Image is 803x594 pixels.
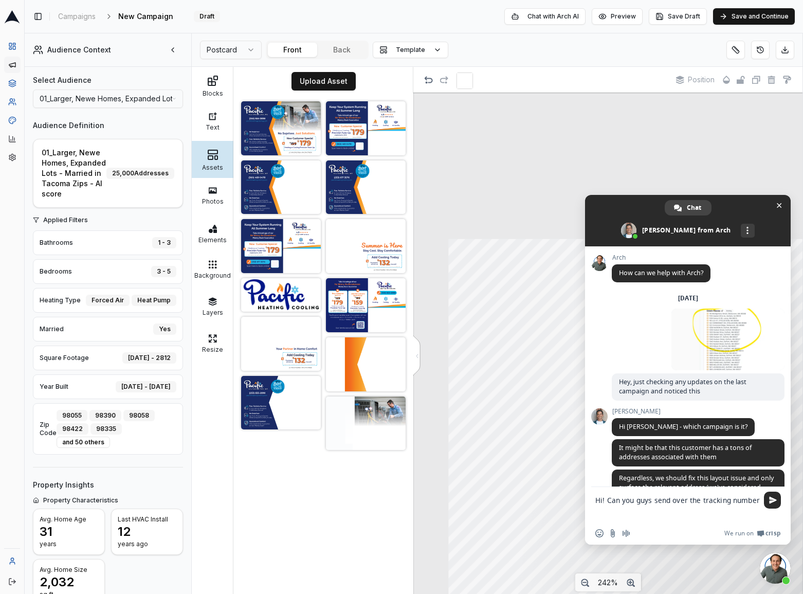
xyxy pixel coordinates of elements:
[609,529,617,537] span: Send a file
[765,529,780,537] span: Crisp
[123,410,155,421] div: 98058
[54,9,100,24] a: Campaigns
[724,529,780,537] a: We run onCrisp
[619,377,746,395] span: Hey, just checking any updates on the last campaign and noticed this
[152,237,176,248] div: 1 - 3
[326,160,406,214] img: 1750455338601-Front%20LHS%20Text%20-%20Tacoma%20-%20PTU%20179%20-%20Direct%20Mail%20-%20June-qSIq...
[33,480,183,490] h3: Property Insights
[40,566,98,574] div: Avg. Home Size
[194,11,220,22] div: Draft
[671,72,720,87] button: Position
[317,43,367,57] button: Back
[40,354,89,362] span: Square Footage
[40,524,98,540] div: 31
[43,216,183,224] span: Applied Filters
[326,219,406,273] img: 1750391522878-Front%20-%20Headline%20-%20Tacoma%20-%20PTU%20179%20-%20Direct%20Mail%20-%20June-2r...
[118,524,176,540] div: 12
[326,278,406,332] img: 1748550918051-BACK%20Arch%20-Direct%20Mail%20-%20Drop%201%20-%20Tacoma%20%2B%20AOR%20Cooling-1-Lt...
[90,423,122,435] div: 98335
[241,278,321,312] img: 1750269569201-LargePacificLogo%20%281%29-cA8o51pjFlfeZyNxb9IdU2Jj86OK32.png
[764,492,781,509] span: Send
[619,443,752,461] span: It might be that this customer has a tons of addresses associated with them
[241,317,321,371] img: 1748467949763-Tacoma%20-%20PTU%20179%20-%20Direct%20Mail%20-%20June%20%282%29-ng8Dd6J6liRorrMcsjZ...
[612,254,710,261] span: Arch
[760,553,791,584] a: Close chat
[57,437,110,448] div: and 50 others
[268,43,317,57] button: Front
[241,219,321,273] img: 1750454006421-Back%20Total%20-%20PTU%20179%20-%20Direct%20Mail%20-%20June%20LHS%20Orange-J06yX3dV...
[291,72,356,91] button: Upload Asset
[194,121,231,131] div: Text
[612,408,755,415] span: [PERSON_NAME]
[43,496,183,505] span: Property Characteristics
[40,574,98,590] div: 2,032
[151,266,176,277] div: 3 - 5
[241,376,321,430] img: 1748374717041-Tacoma%20-%20PTU%20179%20-%20Direct%20Mail%20-%20June%20LHS%20Text%20%281%29-xKJnut...
[40,540,98,548] div: years
[54,9,220,24] nav: breadcrumb
[116,381,176,392] div: [DATE] - [DATE]
[86,295,130,306] div: Forced Air
[241,160,321,214] img: 1750886877818-Front%20LHS%20Text%20-%20Tumwater%20-%20AOR%20132%20-%20Direct%20Mail%20-%20June-Ql...
[687,200,701,215] span: Chat
[504,8,586,25] button: Chat with Arch AI
[57,410,87,421] div: 98055
[649,8,707,25] button: Save Draft
[194,269,231,279] div: Background
[58,11,96,22] span: Campaigns
[774,200,784,211] span: Close chat
[619,474,777,510] span: Regardless, we should fix this layout issue and only surface the relevant address (we've consider...
[118,540,176,548] div: years ago
[40,421,57,437] span: Zip Code
[326,337,406,391] img: 1748374876624-Tacoma%20-%20PTU%20179%20-%20Direct%20Mail%20-%20June%20LHS%20Orange-gDRrn9wf10v3zE...
[688,75,715,84] span: Position
[724,529,754,537] span: We run on
[326,397,406,451] img: 1748374634494-Tacoma%20-%20PTU%20179%20-%20Direct%20Mail%20-%20June%20%281%29-sU2Fk1eZph7jO4E7slz...
[132,295,176,306] div: Heat Pump
[619,268,703,277] span: How can we help with Arch?
[33,120,183,131] h3: Audience Definition
[40,383,68,391] span: Year Built
[665,200,711,215] a: Chat
[194,306,231,316] div: Layers
[622,529,630,537] span: Audio message
[595,529,604,537] span: Insert an emoji
[194,233,231,244] div: Elements
[194,195,231,205] div: Photos
[122,352,176,364] div: [DATE] - 2812
[89,410,121,421] div: 98390
[415,350,418,361] div: <
[396,46,425,54] span: Template
[326,101,406,155] img: 1750886963419-Back%20All%20-%20Tumwater%20-%20AOR%20132%20-%20Direct%20Mail%20-%20June-bDFa96NWK9...
[241,101,321,155] img: Tacoma%20-%20PTU%20179%20-%20Direct%20Mail%20-%20June%20%283%29-HI6YYVPtG05YChCrwCdjap06KPlImV.svg
[40,515,98,524] div: Avg. Home Age
[595,487,760,522] textarea: Compose your message...
[33,75,183,85] label: Select Audience
[40,267,72,276] span: Bedrooms
[713,8,795,25] button: Save and Continue
[106,168,174,179] div: 25,000 Addresses
[593,575,623,590] button: 242%
[373,42,448,58] button: Template
[598,578,618,587] span: 242%
[118,515,176,524] div: Last HVAC Install
[678,295,698,301] div: [DATE]
[57,423,88,435] div: 98422
[592,8,643,25] button: Preview
[4,573,21,590] button: Log out
[40,296,81,304] span: Heating Type
[194,87,231,97] div: Blocks
[619,422,747,431] span: Hi [PERSON_NAME] - which campaign is it?
[194,343,231,353] div: Resize
[40,325,64,333] span: Married
[47,45,111,55] span: Audience Context
[194,161,231,171] div: Assets
[40,239,73,247] span: Bathrooms
[118,11,173,22] span: New Campaign
[42,148,106,199] span: 01_Larger, Newe Homes, Expanded Lots - Married in Tacoma Zips - AI score
[153,323,176,335] div: Yes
